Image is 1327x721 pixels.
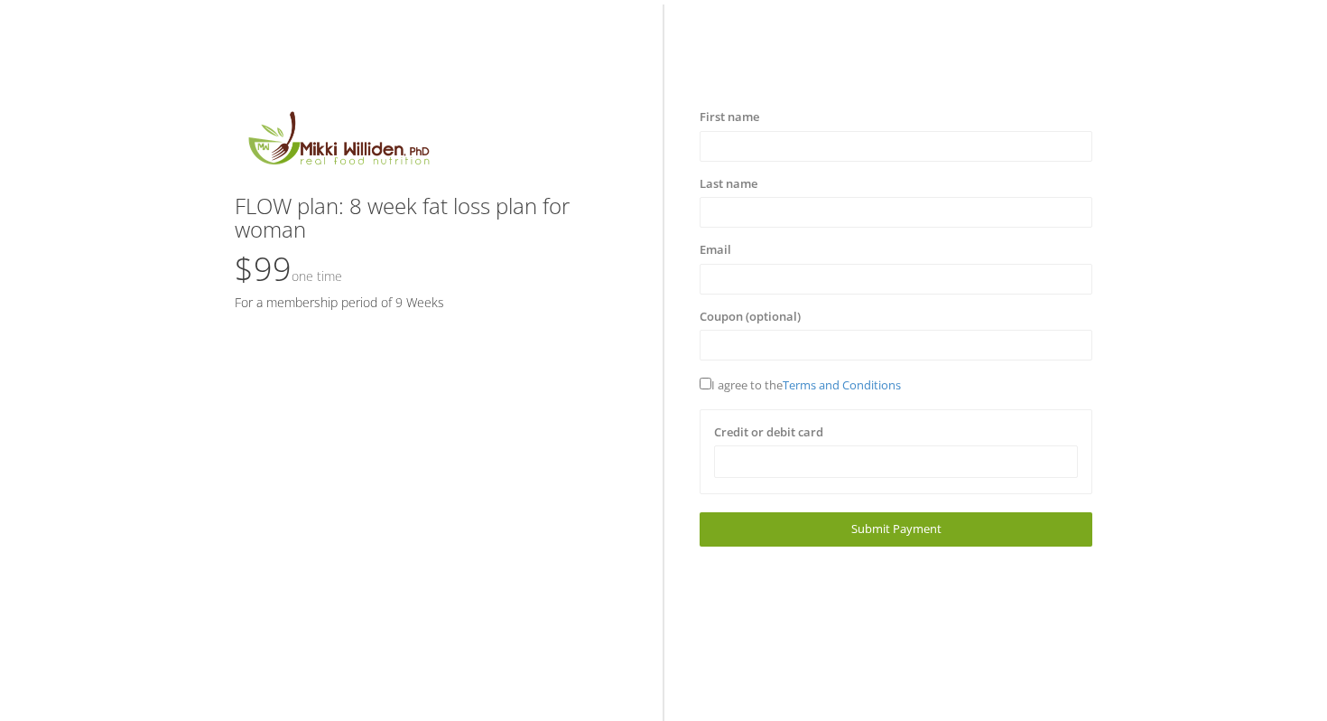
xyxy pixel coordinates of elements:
[292,267,342,285] small: One time
[235,108,441,176] img: MikkiLogoMain.png
[726,454,1066,470] iframe: Secure card payment input frame
[700,241,731,259] label: Email
[235,247,342,291] span: $99
[714,424,823,442] label: Credit or debit card
[851,520,942,537] span: Submit Payment
[700,512,1092,546] a: Submit Payment
[700,108,759,126] label: First name
[235,194,627,242] h3: FLOW plan: 8 week fat loss plan for woman
[235,295,627,309] h5: For a membership period of 9 Weeks
[700,175,757,193] label: Last name
[700,308,801,326] label: Coupon (optional)
[783,377,901,393] a: Terms and Conditions
[700,377,901,393] span: I agree to the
